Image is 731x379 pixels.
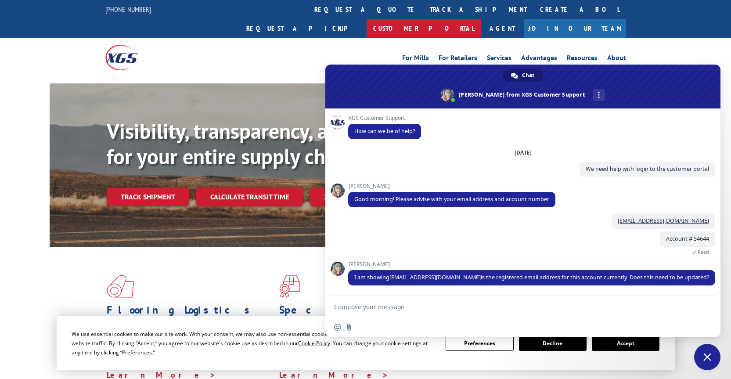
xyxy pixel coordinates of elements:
a: For Mills [402,54,429,64]
h1: Flooring Logistics Solutions [107,305,273,330]
a: Track shipment [107,188,189,206]
a: [EMAIL_ADDRESS][DOMAIN_NAME] [389,274,481,281]
div: [DATE] [515,150,532,155]
a: For Retailers [439,54,477,64]
span: Preferences [122,349,152,356]
a: [EMAIL_ADDRESS][DOMAIN_NAME] [618,217,709,224]
span: Read [698,249,709,255]
span: How can we be of help? [354,127,415,135]
div: Chat [503,69,543,82]
button: Accept [592,336,659,351]
div: More channels [593,89,605,101]
span: Good morning! Please advise with your email address and account number [354,195,549,203]
a: Customer Portal [367,19,481,38]
button: Decline [519,336,587,351]
span: I am showing is the registered email address for this account currently. Does this need to be upd... [354,274,709,281]
div: Cookie Consent Prompt [57,316,675,370]
span: XGS Customer Support [348,115,421,121]
span: We need help with login to the customer portal [586,165,709,173]
a: Calculate transit time [196,188,303,206]
span: Insert an emoji [334,324,341,331]
span: [PERSON_NAME] [348,183,555,189]
a: Services [487,54,511,64]
span: Chat [522,69,534,82]
span: Account # 54644 [666,235,709,242]
a: [PHONE_NUMBER] [105,5,151,14]
a: Request a pickup [240,19,367,38]
b: Visibility, transparency, and control for your entire supply chain. [107,117,420,170]
button: Preferences [446,336,513,351]
div: Close chat [694,344,720,370]
a: Agent [481,19,524,38]
a: Advantages [521,54,557,64]
img: xgs-icon-focused-on-flooring-red [279,275,300,298]
span: Send a file [346,324,353,331]
textarea: Compose your message... [334,303,692,311]
a: XGS ASSISTANT [310,188,385,206]
span: Cookie Policy [298,339,330,347]
a: Resources [567,54,598,64]
span: [PERSON_NAME] [348,261,715,267]
a: About [607,54,626,64]
img: xgs-icon-total-supply-chain-intelligence-red [107,275,134,298]
a: Join Our Team [524,19,626,38]
h1: Specialized Freight Experts [279,305,445,330]
div: We use essential cookies to make our site work. With your consent, we may also use non-essential ... [72,329,435,357]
